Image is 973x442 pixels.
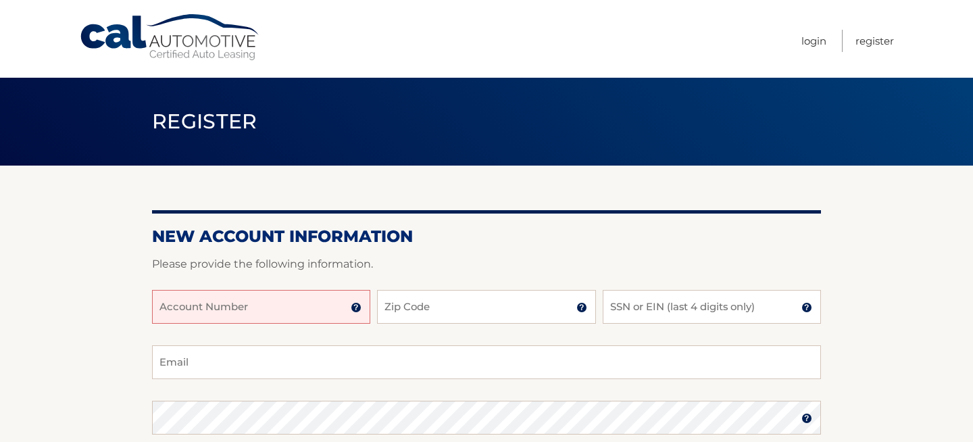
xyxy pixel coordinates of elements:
[576,302,587,313] img: tooltip.svg
[801,302,812,313] img: tooltip.svg
[801,413,812,424] img: tooltip.svg
[855,30,894,52] a: Register
[152,226,821,247] h2: New Account Information
[603,290,821,324] input: SSN or EIN (last 4 digits only)
[152,345,821,379] input: Email
[377,290,595,324] input: Zip Code
[152,255,821,274] p: Please provide the following information.
[351,302,361,313] img: tooltip.svg
[152,109,257,134] span: Register
[152,290,370,324] input: Account Number
[79,14,261,62] a: Cal Automotive
[801,30,826,52] a: Login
